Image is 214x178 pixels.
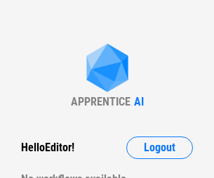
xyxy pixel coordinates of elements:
img: Apprentice AI [79,44,135,95]
div: APPRENTICE [71,95,131,108]
span: Logout [144,142,175,153]
div: AI [134,95,144,108]
div: Hello Editor ! [21,136,74,159]
button: Logout [126,136,193,159]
